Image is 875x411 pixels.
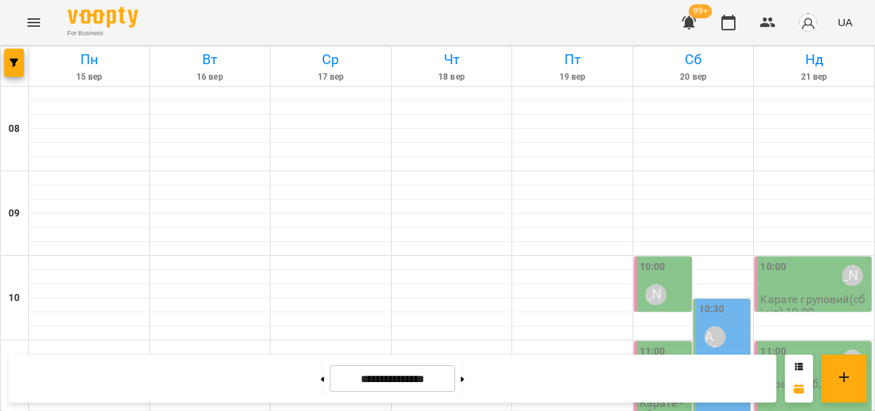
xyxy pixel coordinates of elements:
h6: Нд [756,49,872,70]
label: 10:00 [760,259,786,275]
p: Карате груповий(сб і нд) 10.00 [760,293,869,318]
h6: Ср [273,49,389,70]
h6: Вт [152,49,268,70]
h6: 09 [8,206,20,221]
label: 10:30 [699,302,725,317]
h6: 17 вер [273,70,389,84]
span: For Business [68,29,138,38]
h6: 10 [8,290,20,306]
label: 11:00 [760,344,786,360]
label: 11:00 [640,344,666,360]
h6: 21 вер [756,70,872,84]
h6: Пт [514,49,631,70]
h6: Чт [394,49,510,70]
span: UA [838,15,852,30]
h6: 15 вер [31,70,147,84]
div: Киричко Тарас [842,265,863,286]
img: avatar_s.png [798,13,818,32]
button: UA [832,9,858,35]
h6: Сб [635,49,752,70]
h6: Пн [31,49,147,70]
div: Мамішев Еміль [705,326,726,348]
button: Menu [17,6,51,39]
div: Киричко Тарас [645,284,666,305]
h6: 18 вер [394,70,510,84]
h6: 20 вер [635,70,752,84]
label: 10:00 [640,259,666,275]
h6: 08 [8,121,20,137]
h6: 19 вер [514,70,631,84]
img: Voopty Logo [68,7,138,27]
h6: 16 вер [152,70,268,84]
span: 99+ [689,4,712,18]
